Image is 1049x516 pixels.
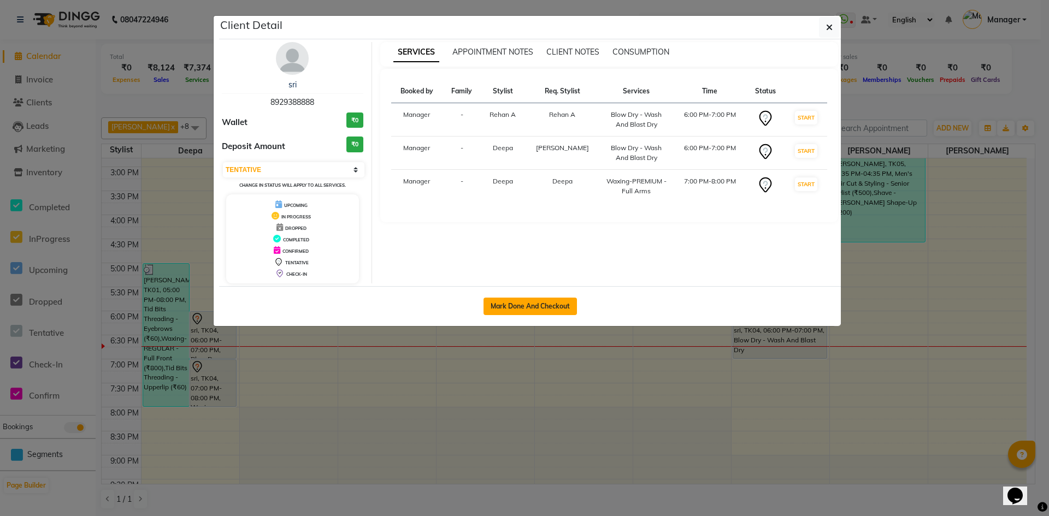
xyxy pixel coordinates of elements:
[222,116,247,129] span: Wallet
[391,80,443,103] th: Booked by
[281,214,311,220] span: IN PROGRESS
[484,298,577,315] button: Mark Done And Checkout
[612,47,669,57] span: CONSUMPTION
[795,177,817,191] button: START
[222,140,285,153] span: Deposit Amount
[346,112,363,128] h3: ₹0
[1003,472,1038,505] iframe: chat widget
[391,170,443,203] td: Manager
[673,103,746,137] td: 6:00 PM-7:00 PM
[673,170,746,203] td: 7:00 PM-8:00 PM
[443,137,481,170] td: -
[493,177,513,185] span: Deepa
[270,97,314,107] span: 8929388888
[746,80,785,103] th: Status
[599,80,673,103] th: Services
[452,47,533,57] span: APPOINTMENT NOTES
[285,260,309,265] span: TENTATIVE
[443,103,481,137] td: -
[536,144,589,152] span: [PERSON_NAME]
[285,226,307,231] span: DROPPED
[283,237,309,242] span: COMPLETED
[795,144,817,158] button: START
[525,80,599,103] th: Req. Stylist
[284,203,308,208] span: UPCOMING
[606,176,667,196] div: Waxing-PREMIUM - Full Arms
[606,110,667,129] div: Blow Dry - Wash And Blast Dry
[552,177,573,185] span: Deepa
[346,137,363,152] h3: ₹0
[673,80,746,103] th: Time
[276,42,309,75] img: avatar
[443,170,481,203] td: -
[391,137,443,170] td: Manager
[673,137,746,170] td: 6:00 PM-7:00 PM
[220,17,282,33] h5: Client Detail
[481,80,525,103] th: Stylist
[288,80,297,90] a: sri
[391,103,443,137] td: Manager
[546,47,599,57] span: CLIENT NOTES
[795,111,817,124] button: START
[443,80,481,103] th: Family
[239,182,346,188] small: Change in status will apply to all services.
[606,143,667,163] div: Blow Dry - Wash And Blast Dry
[490,110,516,118] span: Rehan A
[282,248,309,254] span: CONFIRMED
[549,110,575,118] span: Rehan A
[286,271,307,277] span: CHECK-IN
[393,43,439,62] span: SERVICES
[493,144,513,152] span: Deepa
